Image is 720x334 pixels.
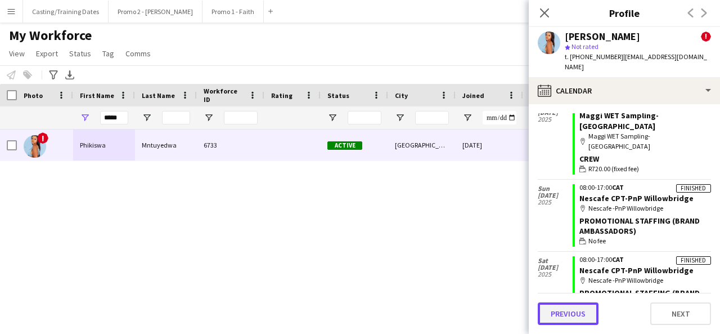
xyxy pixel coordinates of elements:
[63,68,76,82] app-action-btn: Export XLSX
[538,109,573,116] span: [DATE]
[612,183,624,192] span: CAT
[579,203,711,213] div: Nescafe -PnP Willowbridge
[65,46,96,61] a: Status
[36,48,58,59] span: Export
[538,116,573,123] span: 2025
[579,275,711,286] div: Nescafe -PnP Willowbridge
[579,131,711,152] div: Maggi WET Sampling- [GEOGRAPHIC_DATA]
[538,302,598,325] button: Previous
[327,141,362,150] span: Active
[9,27,92,44] span: My Workforce
[588,236,606,246] span: No fee
[538,257,573,264] span: Sat
[102,48,114,59] span: Tag
[565,52,707,71] span: | [EMAIL_ADDRESS][DOMAIN_NAME]
[125,48,151,59] span: Comms
[538,199,573,206] span: 2025
[579,184,711,191] div: 08:00-17:00
[37,132,48,144] span: !
[142,91,175,100] span: Last Name
[579,265,694,275] a: Nescafe CPT-PnP Willowbridge
[483,111,516,124] input: Joined Filter Input
[327,91,349,100] span: Status
[109,1,202,23] button: Promo 2 - [PERSON_NAME]
[24,135,46,158] img: Phikiswa Mntuyedwa
[538,271,573,278] span: 2025
[100,111,128,124] input: First Name Filter Input
[588,164,639,174] span: R720.00 (fixed fee)
[579,193,694,203] a: Nescafe CPT-PnP Willowbridge
[23,1,109,23] button: Casting/Training Dates
[395,113,405,123] button: Open Filter Menu
[31,46,62,61] a: Export
[202,1,264,23] button: Promo 1 - Faith
[612,255,624,264] span: CAT
[462,91,484,100] span: Joined
[80,113,90,123] button: Open Filter Menu
[204,113,214,123] button: Open Filter Menu
[224,111,258,124] input: Workforce ID Filter Input
[121,46,155,61] a: Comms
[579,288,711,308] div: Promotional Staffing (Brand Ambassadors)
[47,68,60,82] app-action-btn: Advanced filters
[271,91,292,100] span: Rating
[523,130,591,161] div: 10 days
[204,87,244,104] span: Workforce ID
[701,32,711,42] span: !
[565,52,623,61] span: t. [PHONE_NUMBER]
[579,154,711,164] div: Crew
[538,192,573,199] span: [DATE]
[80,91,114,100] span: First Name
[98,46,119,61] a: Tag
[415,111,449,124] input: City Filter Input
[538,185,573,192] span: Sun
[579,110,659,131] a: Maggi WET Sampling- [GEOGRAPHIC_DATA]
[676,184,711,193] div: Finished
[395,91,408,100] span: City
[565,32,640,42] div: [PERSON_NAME]
[197,130,264,161] div: 6733
[24,91,43,100] span: Photo
[676,256,711,265] div: Finished
[579,256,711,263] div: 08:00-17:00
[327,113,337,123] button: Open Filter Menu
[462,113,472,123] button: Open Filter Menu
[348,111,381,124] input: Status Filter Input
[529,6,720,20] h3: Profile
[538,264,573,271] span: [DATE]
[135,130,197,161] div: Mntuyedwa
[571,42,598,51] span: Not rated
[579,216,711,236] div: Promotional Staffing (Brand Ambassadors)
[388,130,456,161] div: [GEOGRAPHIC_DATA]
[4,46,29,61] a: View
[142,113,152,123] button: Open Filter Menu
[162,111,190,124] input: Last Name Filter Input
[73,130,135,161] div: Phikiswa
[69,48,91,59] span: Status
[529,77,720,104] div: Calendar
[9,48,25,59] span: View
[456,130,523,161] div: [DATE]
[650,302,711,325] button: Next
